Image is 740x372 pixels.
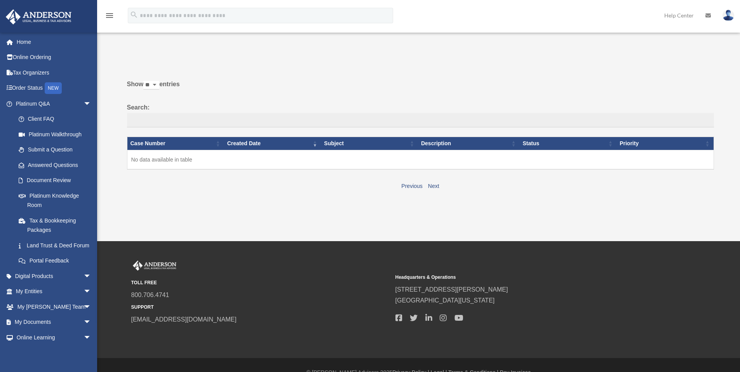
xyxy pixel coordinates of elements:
span: arrow_drop_down [84,268,99,284]
img: User Pic [723,10,734,21]
a: Platinum Q&Aarrow_drop_down [5,96,99,111]
a: My [PERSON_NAME] Teamarrow_drop_down [5,299,103,315]
a: My Entitiesarrow_drop_down [5,284,103,299]
th: Description: activate to sort column ascending [418,137,520,150]
a: My Documentsarrow_drop_down [5,315,103,330]
a: [STREET_ADDRESS][PERSON_NAME] [395,286,508,293]
a: Online Ordering [5,50,103,65]
a: Land Trust & Deed Forum [11,238,99,253]
a: Platinum Knowledge Room [11,188,99,213]
select: Showentries [143,81,159,90]
a: Home [5,34,103,50]
a: Previous [401,183,422,189]
small: Headquarters & Operations [395,273,654,282]
i: search [130,10,138,19]
td: No data available in table [127,150,714,169]
span: arrow_drop_down [84,315,99,330]
span: arrow_drop_down [84,345,99,361]
span: arrow_drop_down [84,299,99,315]
th: Created Date: activate to sort column ascending [224,137,321,150]
a: Online Learningarrow_drop_down [5,330,103,345]
label: Show entries [127,79,714,97]
a: Next [428,183,439,189]
a: Tax & Bookkeeping Packages [11,213,99,238]
th: Priority: activate to sort column ascending [616,137,714,150]
th: Status: activate to sort column ascending [520,137,617,150]
a: Tax Organizers [5,65,103,80]
span: arrow_drop_down [84,330,99,346]
a: menu [105,14,114,20]
img: Anderson Advisors Platinum Portal [3,9,74,24]
a: Platinum Walkthrough [11,127,99,142]
a: Submit a Question [11,142,99,158]
a: Client FAQ [11,111,99,127]
img: Anderson Advisors Platinum Portal [131,261,178,271]
a: Portal Feedback [11,253,99,269]
i: menu [105,11,114,20]
div: NEW [45,82,62,94]
a: Document Review [11,173,99,188]
th: Subject: activate to sort column ascending [321,137,418,150]
small: SUPPORT [131,303,390,311]
small: TOLL FREE [131,279,390,287]
a: Digital Productsarrow_drop_down [5,268,103,284]
span: arrow_drop_down [84,96,99,112]
label: Search: [127,102,714,128]
a: [GEOGRAPHIC_DATA][US_STATE] [395,297,495,304]
span: arrow_drop_down [84,284,99,300]
a: 800.706.4741 [131,292,169,298]
a: Billingarrow_drop_down [5,345,103,361]
a: Answered Questions [11,157,95,173]
a: Order StatusNEW [5,80,103,96]
input: Search: [127,113,714,128]
a: [EMAIL_ADDRESS][DOMAIN_NAME] [131,316,237,323]
th: Case Number: activate to sort column ascending [127,137,224,150]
